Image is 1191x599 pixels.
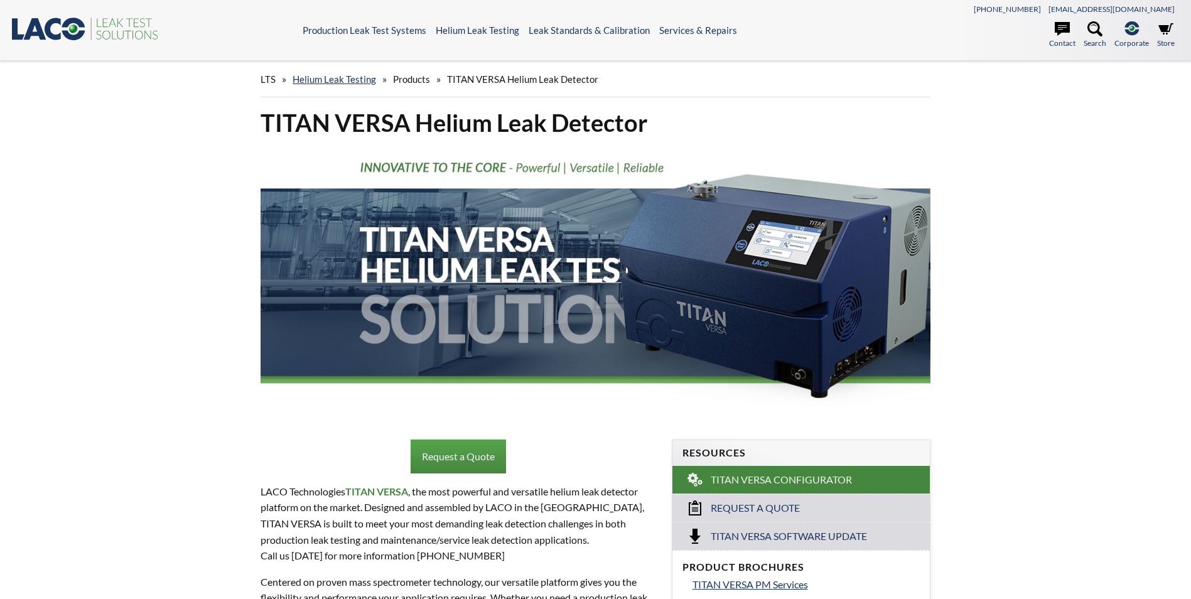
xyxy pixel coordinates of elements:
a: [EMAIL_ADDRESS][DOMAIN_NAME] [1048,4,1175,14]
h4: Product Brochures [682,561,920,574]
span: Titan Versa Software Update [711,530,867,543]
h1: TITAN VERSA Helium Leak Detector [261,107,930,138]
a: Contact [1049,21,1075,49]
a: TITAN VERSA Configurator [672,466,930,494]
h4: Resources [682,446,920,460]
a: Helium Leak Testing [293,73,376,85]
div: » » » [261,62,930,97]
p: LACO Technologies , the most powerful and versatile helium leak detector platform on the market. ... [261,483,656,564]
a: Services & Repairs [659,24,737,36]
strong: TITAN VERSA [345,485,408,497]
a: TITAN VERSA PM Services [693,576,920,593]
span: Products [393,73,430,85]
a: Search [1084,21,1106,49]
a: Request a Quote [411,440,506,473]
a: Store [1157,21,1175,49]
a: Helium Leak Testing [436,24,519,36]
span: LTS [261,73,276,85]
span: Corporate [1114,37,1149,49]
span: Request a Quote [711,502,800,515]
a: Request a Quote [672,494,930,522]
a: Titan Versa Software Update [672,522,930,550]
a: Production Leak Test Systems [303,24,426,36]
a: [PHONE_NUMBER] [974,4,1041,14]
a: Leak Standards & Calibration [529,24,650,36]
span: TITAN VERSA Configurator [711,473,852,487]
img: TITAN VERSA Helium Leak Test Solutions header [261,148,930,416]
span: TITAN VERSA Helium Leak Detector [447,73,598,85]
span: TITAN VERSA PM Services [693,578,808,590]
